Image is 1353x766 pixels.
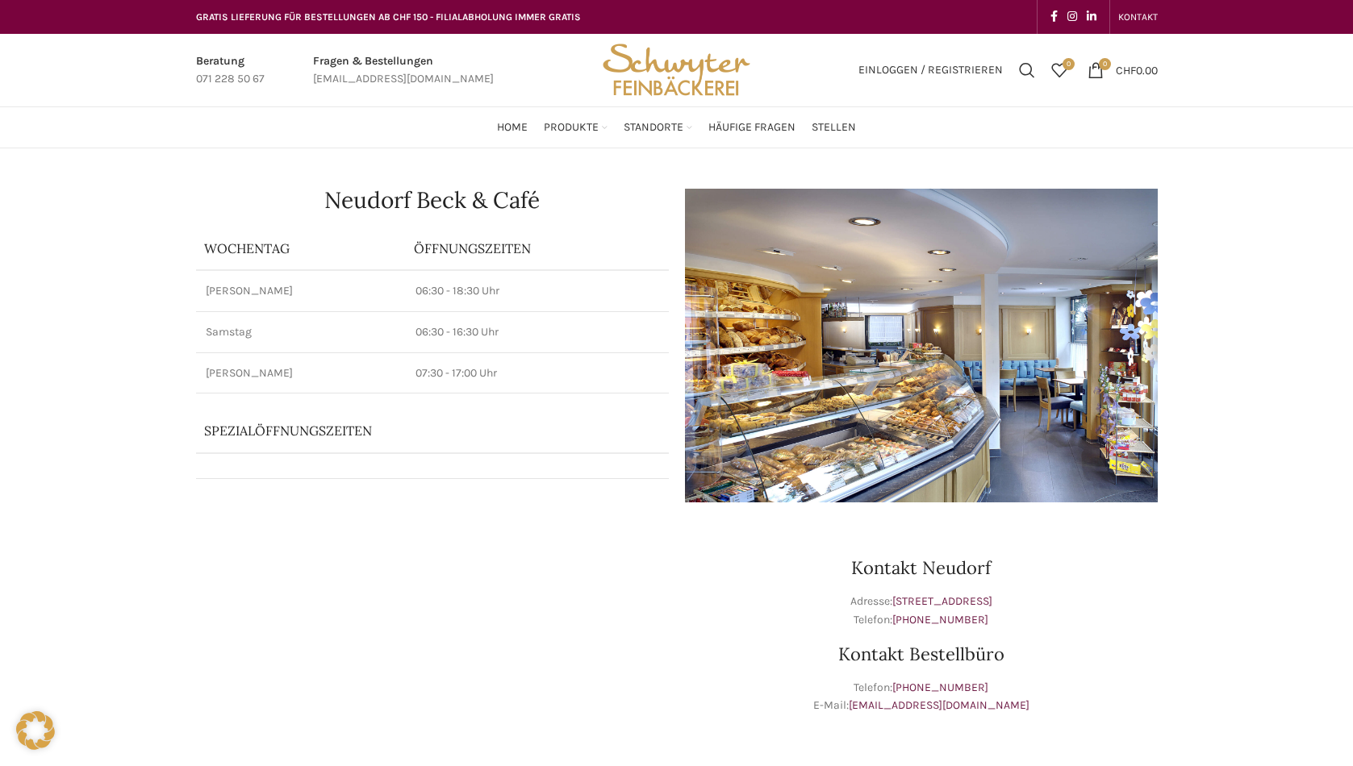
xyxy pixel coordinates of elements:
[892,613,988,627] a: [PHONE_NUMBER]
[1011,54,1043,86] a: Suchen
[812,120,856,135] span: Stellen
[624,120,683,135] span: Standorte
[206,324,396,340] p: Samstag
[849,698,1029,712] a: [EMAIL_ADDRESS][DOMAIN_NAME]
[1063,6,1082,28] a: Instagram social link
[1099,58,1111,70] span: 0
[1063,58,1075,70] span: 0
[1046,6,1063,28] a: Facebook social link
[1082,6,1101,28] a: Linkedin social link
[892,594,992,608] a: [STREET_ADDRESS]
[685,645,1158,663] h3: Kontakt Bestellbüro
[858,65,1003,76] span: Einloggen / Registrieren
[597,62,755,76] a: Site logo
[1116,63,1158,77] bdi: 0.00
[1043,54,1075,86] div: Meine Wunschliste
[892,681,988,694] a: [PHONE_NUMBER]
[497,120,528,135] span: Home
[416,283,659,299] p: 06:30 - 18:30 Uhr
[1043,54,1075,86] a: 0
[206,283,396,299] p: [PERSON_NAME]
[414,239,661,257] p: ÖFFNUNGSZEITEN
[544,120,599,135] span: Produkte
[188,111,1166,144] div: Main navigation
[1116,63,1136,77] span: CHF
[624,111,692,144] a: Standorte
[206,365,396,381] p: [PERSON_NAME]
[850,54,1011,86] a: Einloggen / Registrieren
[196,11,581,23] span: GRATIS LIEFERUNG FÜR BESTELLUNGEN AB CHF 150 - FILIALABHOLUNG IMMER GRATIS
[1079,54,1166,86] a: 0 CHF0.00
[416,365,659,381] p: 07:30 - 17:00 Uhr
[1118,11,1158,23] span: KONTAKT
[196,52,265,89] a: Infobox link
[597,34,755,106] img: Bäckerei Schwyter
[196,518,669,760] iframe: schwyter martinsbruggstrasse
[1110,1,1166,33] div: Secondary navigation
[812,111,856,144] a: Stellen
[685,679,1158,715] p: Telefon: E-Mail:
[708,120,796,135] span: Häufige Fragen
[708,111,796,144] a: Häufige Fragen
[416,324,659,340] p: 06:30 - 16:30 Uhr
[196,189,669,211] h1: Neudorf Beck & Café
[685,559,1158,577] h3: Kontakt Neudorf
[1118,1,1158,33] a: KONTAKT
[204,422,616,439] p: Spezialöffnungszeiten
[497,111,528,144] a: Home
[544,111,608,144] a: Produkte
[313,52,494,89] a: Infobox link
[685,593,1158,629] p: Adresse: Telefon:
[204,239,398,257] p: Wochentag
